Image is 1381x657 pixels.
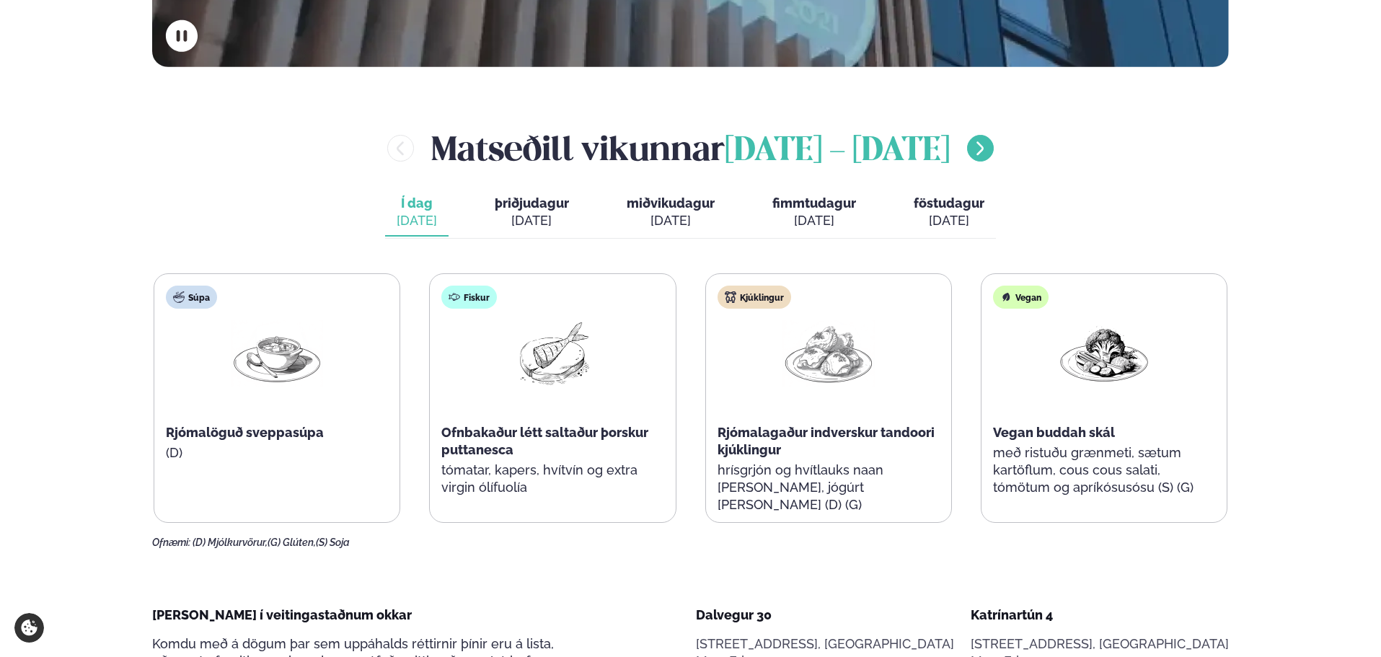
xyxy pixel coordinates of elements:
span: [PERSON_NAME] í veitingastaðnum okkar [152,607,412,622]
img: Fish.png [506,320,599,387]
span: fimmtudagur [772,195,856,211]
span: Ofnbakaður létt saltaður þorskur puttanesca [441,425,648,457]
span: miðvikudagur [627,195,715,211]
div: Fiskur [441,286,497,309]
span: [DATE] - [DATE] [725,136,950,167]
img: Soup.png [231,320,323,387]
button: menu-btn-left [387,135,414,162]
p: með ristuðu grænmeti, sætum kartöflum, cous cous salati, tómötum og apríkósusósu (S) (G) [993,444,1215,496]
div: [DATE] [772,212,856,229]
span: Ofnæmi: [152,537,190,548]
img: Vegan.svg [1000,291,1012,303]
span: Rjómalöguð sveppasúpa [166,425,324,440]
div: Súpa [166,286,217,309]
span: Rjómalagaður indverskur tandoori kjúklingur [718,425,935,457]
div: [DATE] [397,212,437,229]
span: Í dag [397,195,437,212]
p: [STREET_ADDRESS], [GEOGRAPHIC_DATA] [971,635,1229,653]
button: þriðjudagur [DATE] [483,189,581,237]
div: Kjúklingur [718,286,791,309]
button: menu-btn-right [967,135,994,162]
div: [DATE] [495,212,569,229]
a: Cookie settings [14,613,44,643]
span: (S) Soja [316,537,350,548]
button: Í dag [DATE] [385,189,449,237]
button: fimmtudagur [DATE] [761,189,868,237]
img: fish.svg [449,291,460,303]
div: Dalvegur 30 [696,607,954,624]
span: þriðjudagur [495,195,569,211]
span: (G) Glúten, [268,537,316,548]
div: Vegan [993,286,1049,309]
div: [DATE] [914,212,984,229]
button: miðvikudagur [DATE] [615,189,726,237]
span: Vegan buddah skál [993,425,1115,440]
img: soup.svg [173,291,185,303]
button: föstudagur [DATE] [902,189,996,237]
p: hrísgrjón og hvítlauks naan [PERSON_NAME], jógúrt [PERSON_NAME] (D) (G) [718,462,940,513]
span: föstudagur [914,195,984,211]
p: [STREET_ADDRESS], [GEOGRAPHIC_DATA] [696,635,954,653]
img: Vegan.png [1058,320,1150,387]
img: Chicken-thighs.png [782,320,875,387]
p: tómatar, kapers, hvítvín og extra virgin ólífuolía [441,462,663,496]
img: chicken.svg [725,291,736,303]
span: (D) Mjólkurvörur, [193,537,268,548]
div: Katrínartún 4 [971,607,1229,624]
p: (D) [166,444,388,462]
h2: Matseðill vikunnar [431,125,950,172]
div: [DATE] [627,212,715,229]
